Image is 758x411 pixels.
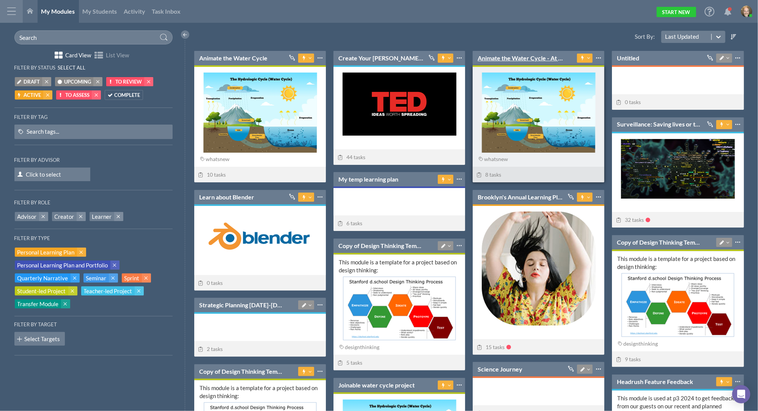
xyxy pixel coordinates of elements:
a: Animate the Water Cycle [199,54,267,62]
a: Copy of Design Thinking Template [199,367,285,376]
span: 8 tasks [477,171,502,178]
img: summary thumbnail [621,273,735,337]
span: Student-led Project [17,287,66,295]
div: whatsnew [200,155,231,164]
span: My Students [83,8,117,15]
span: Active [24,91,41,99]
div: designthinking [617,339,659,348]
a: Brooklyn's Annual Learning Plan [478,193,563,201]
a: Animate the Water Cycle - At Start [478,54,563,62]
span: Click to select [14,168,90,181]
a: Joinable water cycle project [338,381,415,389]
span: List View [106,51,129,59]
h6: Filter by target [14,322,57,327]
a: Science Journey [478,365,522,373]
span: 6 tasks [337,220,362,226]
span: To Review [115,78,142,86]
span: Learner [92,213,112,221]
img: summary thumbnail [482,73,596,153]
div: designthinking [339,343,381,352]
span: Sprint [124,274,140,282]
h6: Select All [58,65,86,71]
a: Copy of Design Thinking Template [338,242,424,250]
img: image [741,6,752,17]
span: Activity [124,8,145,15]
h6: Filter by Advisor [14,157,60,163]
div: This module is a template for a project based on design thinking: [617,255,738,335]
span: Card View [65,51,91,59]
span: To Assess [65,91,90,99]
img: summary thumbnail [482,212,596,326]
h6: Filter by status [14,65,56,71]
img: summary thumbnail [343,73,456,136]
a: Create Your [PERSON_NAME] Talk----- [338,54,424,62]
span: Seminar [86,274,107,282]
img: summary thumbnail [621,139,735,199]
span: Personal Learning Plan [17,248,75,256]
h6: Filter by type [14,236,50,241]
div: This module is a template for a project based on design thinking: [339,258,460,339]
a: Strategic Planning [DATE]-[DATE] [199,301,285,309]
a: Untitled [617,54,639,62]
a: Start New [657,7,696,17]
span: Complete [114,91,140,99]
span: 9 tasks [616,356,641,362]
span: Transfer Module [17,300,59,308]
a: My temp learning plan [338,175,398,183]
span: Quarterly Narrative [17,274,68,282]
span: 10 tasks [198,171,226,178]
a: Copy of Design Thinking Template [617,238,702,247]
span: Advisor [17,213,37,221]
a: Surveillance: Saving lives or threatening your rights? [617,120,702,128]
label: Sort By: [621,33,657,41]
span: 32 tasks [616,217,644,223]
span: 15 tasks [477,344,505,350]
h6: Filter by role [14,200,51,205]
a: Learn about Blender [199,193,254,201]
span: Task Inbox [152,8,181,15]
button: Select Targets [14,332,65,346]
span: 0 tasks [198,280,223,286]
img: summary thumbnail [203,212,317,261]
h6: Filter by tag [14,114,173,120]
div: Last Updated [665,33,699,41]
span: 0 tasks [616,99,641,105]
span: 44 tasks [337,154,365,160]
span: Creator [55,213,74,221]
a: Headrush Feature Feedback [617,378,693,386]
span: 5 tasks [337,359,362,366]
span: 2 tasks [198,346,223,352]
div: whatsnew [478,155,510,164]
img: summary thumbnail [203,73,317,153]
span: My Modules [41,8,75,15]
div: Open Intercom Messenger [732,385,750,403]
span: Teacher-led Project [84,287,132,295]
img: summary thumbnail [343,276,456,341]
span: Personal Learning Plan and Portfolio [17,261,108,269]
span: Upcoming [64,78,91,86]
div: Search tags... [27,128,60,136]
input: Search [14,30,173,44]
span: Draft [24,78,40,86]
